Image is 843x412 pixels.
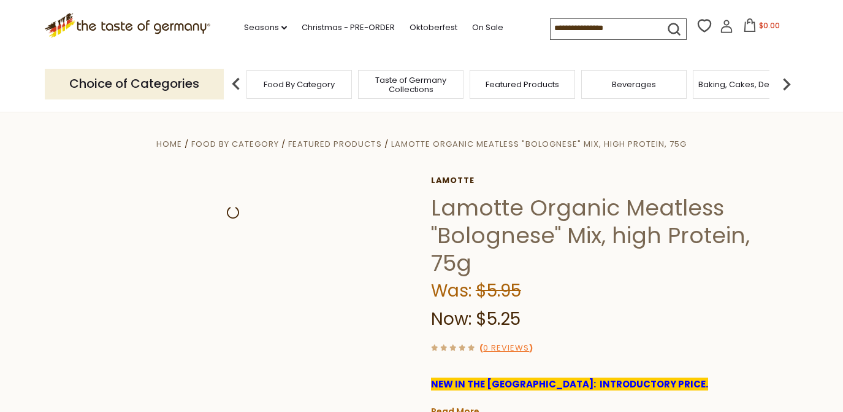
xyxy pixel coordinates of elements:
[431,194,790,277] h1: Lamotte Organic Meatless "Bolognese" Mix, high Protein, 75g
[224,72,248,96] img: previous arrow
[431,378,708,391] span: NEW IN THE [GEOGRAPHIC_DATA]: INTRODUCTORY PRICE.
[612,80,656,89] a: Beverages
[486,80,559,89] a: Featured Products
[264,80,335,89] a: Food By Category
[774,72,799,96] img: next arrow
[431,176,790,185] a: Lamotte
[244,21,287,34] a: Seasons
[476,279,521,303] span: $5.95
[472,21,503,34] a: On Sale
[476,307,521,331] span: $5.25
[156,138,182,150] a: Home
[479,342,533,354] span: ( )
[736,18,788,37] button: $0.00
[302,21,395,34] a: Christmas - PRE-ORDER
[759,20,780,31] span: $0.00
[431,279,471,303] label: Was:
[483,342,529,355] a: 0 Reviews
[431,307,471,331] label: Now:
[288,138,381,150] a: Featured Products
[391,138,687,150] a: Lamotte Organic Meatless "Bolognese" Mix, high Protein, 75g
[698,80,793,89] a: Baking, Cakes, Desserts
[362,76,460,94] a: Taste of Germany Collections
[45,69,224,99] p: Choice of Categories
[191,138,279,150] a: Food By Category
[410,21,457,34] a: Oktoberfest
